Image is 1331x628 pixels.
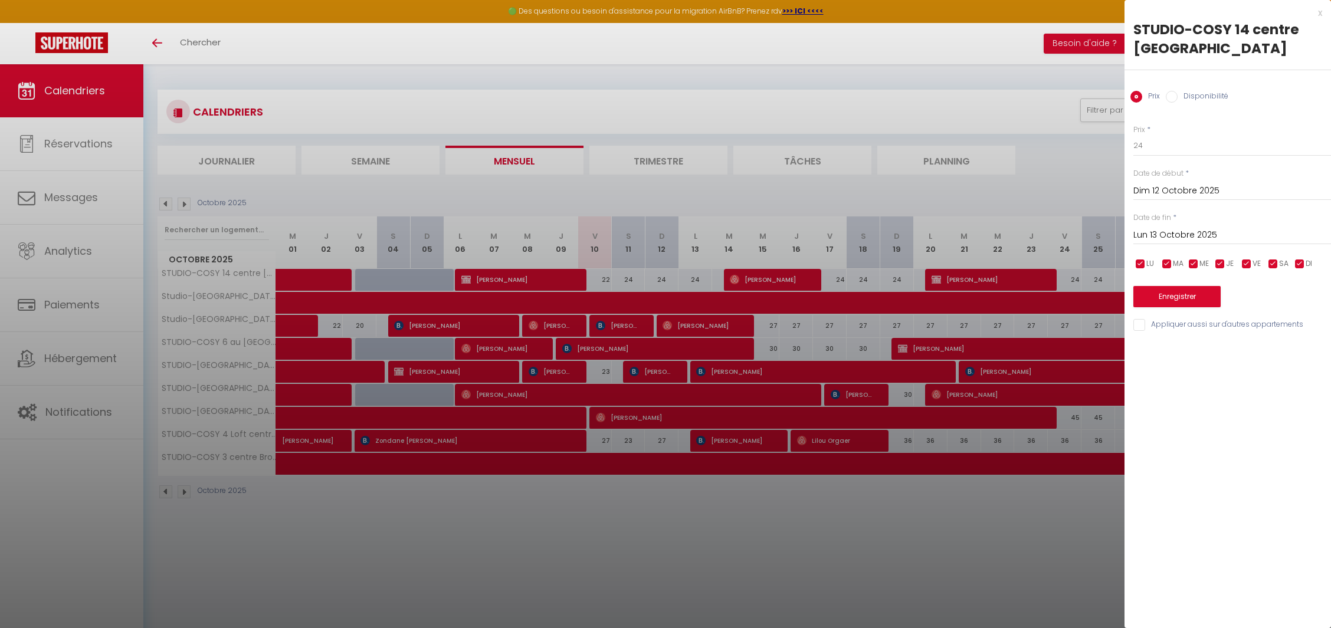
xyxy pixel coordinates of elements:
[1133,212,1171,223] label: Date de fin
[1279,258,1289,269] span: SA
[1133,20,1322,58] div: STUDIO-COSY 14 centre [GEOGRAPHIC_DATA]
[1199,258,1209,269] span: ME
[1306,258,1312,269] span: DI
[1253,258,1261,269] span: VE
[1125,6,1322,20] div: x
[1133,124,1145,136] label: Prix
[1142,91,1160,104] label: Prix
[1133,168,1184,179] label: Date de début
[1146,258,1154,269] span: LU
[1178,91,1228,104] label: Disponibilité
[1133,286,1221,307] button: Enregistrer
[1226,258,1234,269] span: JE
[1173,258,1184,269] span: MA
